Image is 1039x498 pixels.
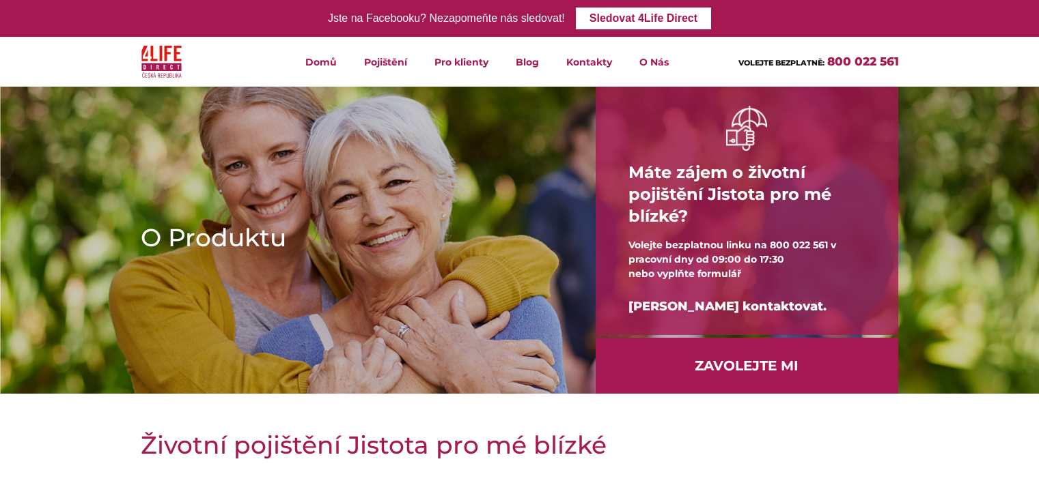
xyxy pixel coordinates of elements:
[596,338,898,394] a: ZAVOLEJTE MI
[726,106,767,150] img: ruka držící deštník bilá ikona
[628,151,865,238] h4: Máte zájem o životní pojištění Jistota pro mé blízké?
[502,37,553,87] a: Blog
[738,58,825,68] span: VOLEJTE BEZPLATNĚ:
[628,239,836,280] span: Volejte bezplatnou linku na 800 022 561 v pracovní dny od 09:00 do 17:30 nebo vyplňte formulář
[576,8,711,29] a: Sledovat 4Life Direct
[141,428,899,462] h1: Životní pojištění Jistota pro mé blízké
[141,42,182,81] img: 4Life Direct Česká republika logo
[628,281,865,332] div: [PERSON_NAME] kontaktovat.
[827,55,899,68] a: 800 022 561
[328,9,565,29] div: Jste na Facebooku? Nezapomeňte nás sledovat!
[292,37,350,87] a: Domů
[141,220,552,254] h1: O Produktu
[553,37,626,87] a: Kontakty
